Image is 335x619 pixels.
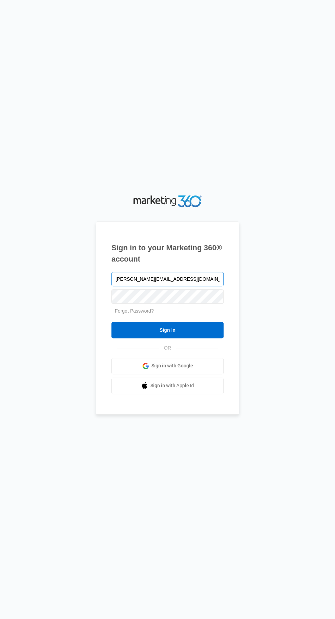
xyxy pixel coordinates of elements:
[111,272,224,286] input: Email
[159,344,176,352] span: OR
[111,378,224,394] a: Sign in with Apple Id
[111,358,224,374] a: Sign in with Google
[111,322,224,338] input: Sign In
[150,382,194,389] span: Sign in with Apple Id
[111,242,224,265] h1: Sign in to your Marketing 360® account
[151,362,193,369] span: Sign in with Google
[115,308,154,314] a: Forgot Password?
